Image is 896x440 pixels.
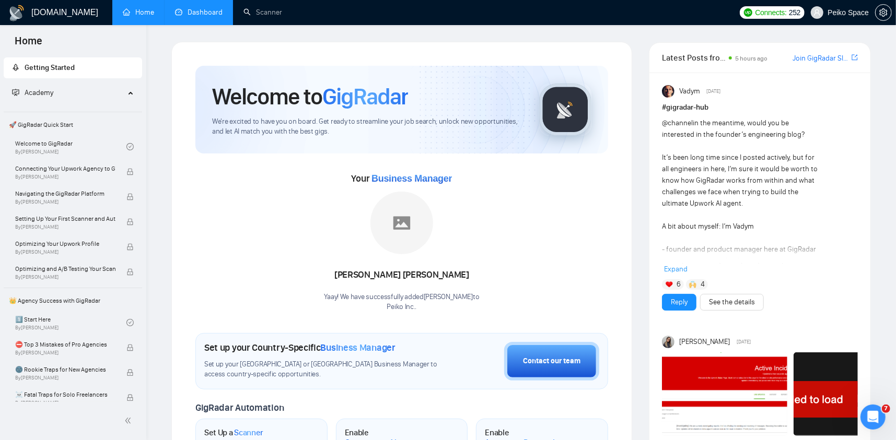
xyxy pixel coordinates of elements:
[700,294,764,311] button: See the details
[204,427,263,438] h1: Set Up a
[15,188,115,199] span: Navigating the GigRadar Platform
[15,224,115,230] span: By [PERSON_NAME]
[15,350,115,356] span: By [PERSON_NAME]
[15,239,115,249] span: Optimizing Your Upwork Profile
[707,87,721,96] span: [DATE]
[15,339,115,350] span: ⛔ Top 3 Mistakes of Pro Agencies
[126,243,134,251] span: lock
[15,199,115,205] span: By [PERSON_NAME]
[709,296,755,308] a: See the details
[504,342,599,380] button: Contact our team
[15,389,115,400] span: ☠️ Fatal Traps for Solo Freelancers
[852,53,858,62] span: export
[126,319,134,326] span: check-circle
[755,7,787,18] span: Connects:
[126,268,134,276] span: lock
[662,117,819,427] div: in the meantime, would you be interested in the founder’s engineering blog? It’s been long time s...
[5,114,141,135] span: 🚀 GigRadar Quick Start
[679,86,700,97] span: Vadym
[662,102,858,113] h1: # gigradar-hub
[243,8,282,17] a: searchScanner
[4,57,142,78] li: Getting Started
[664,265,688,273] span: Expand
[15,249,115,255] span: By [PERSON_NAME]
[15,274,115,280] span: By [PERSON_NAME]
[876,8,891,17] span: setting
[126,394,134,401] span: lock
[212,82,408,111] h1: Welcome to
[662,352,787,436] img: F09HL8K86MB-image%20(1).png
[25,63,75,72] span: Getting Started
[523,355,580,367] div: Contact our team
[15,364,115,375] span: 🌚 Rookie Traps for New Agencies
[324,302,480,312] p: Peiko Inc. .
[126,193,134,200] span: lock
[15,135,126,158] a: Welcome to GigRadarBy[PERSON_NAME]
[677,279,681,290] span: 6
[15,174,115,180] span: By [PERSON_NAME]
[737,337,751,347] span: [DATE]
[789,7,800,18] span: 252
[689,281,696,288] img: 🙌
[12,64,19,71] span: rocket
[175,8,223,17] a: dashboardDashboard
[662,294,696,311] button: Reply
[126,344,134,351] span: lock
[212,117,522,137] span: We're excited to have you on board. Get ready to streamline your job search, unlock new opportuni...
[662,336,674,348] img: Mariia Heshka
[6,33,51,55] span: Home
[875,8,892,17] a: setting
[875,4,892,21] button: setting
[321,342,395,353] span: Business Manager
[662,85,674,98] img: Vadym
[352,173,452,184] span: Your
[662,118,693,127] span: @channel
[744,8,752,17] img: upwork-logo.png
[666,281,673,288] img: ❤️
[15,400,115,406] span: By [PERSON_NAME]
[371,173,452,184] span: Business Manager
[25,88,53,97] span: Academy
[662,51,726,64] span: Latest Posts from the GigRadar Community
[701,279,705,290] span: 4
[15,163,115,174] span: Connecting Your Upwork Agency to GigRadar
[15,375,115,381] span: By [PERSON_NAME]
[735,55,767,62] span: 5 hours ago
[539,84,591,136] img: gigradar-logo.png
[204,360,441,379] span: Set up your [GEOGRAPHIC_DATA] or [GEOGRAPHIC_DATA] Business Manager to access country-specific op...
[324,266,480,284] div: [PERSON_NAME] [PERSON_NAME]
[8,5,25,21] img: logo
[126,143,134,150] span: check-circle
[15,213,115,224] span: Setting Up Your First Scanner and Auto-Bidder
[15,311,126,334] a: 1️⃣ Start HereBy[PERSON_NAME]
[852,53,858,63] a: export
[124,415,135,426] span: double-left
[234,427,263,438] span: Scanner
[12,88,53,97] span: Academy
[370,192,433,254] img: placeholder.png
[123,8,154,17] a: homeHome
[204,342,395,353] h1: Set up your Country-Specific
[195,402,284,413] span: GigRadar Automation
[12,89,19,96] span: fund-projection-screen
[679,336,730,348] span: [PERSON_NAME]
[860,405,886,430] iframe: Intercom live chat
[322,82,408,111] span: GigRadar
[882,405,890,413] span: 7
[813,9,821,16] span: user
[126,369,134,376] span: lock
[324,292,480,312] div: Yaay! We have successfully added [PERSON_NAME] to
[126,168,134,175] span: lock
[671,296,688,308] a: Reply
[15,264,115,274] span: Optimizing and A/B Testing Your Scanner for Better Results
[126,218,134,225] span: lock
[793,53,850,64] a: Join GigRadar Slack Community
[5,290,141,311] span: 👑 Agency Success with GigRadar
